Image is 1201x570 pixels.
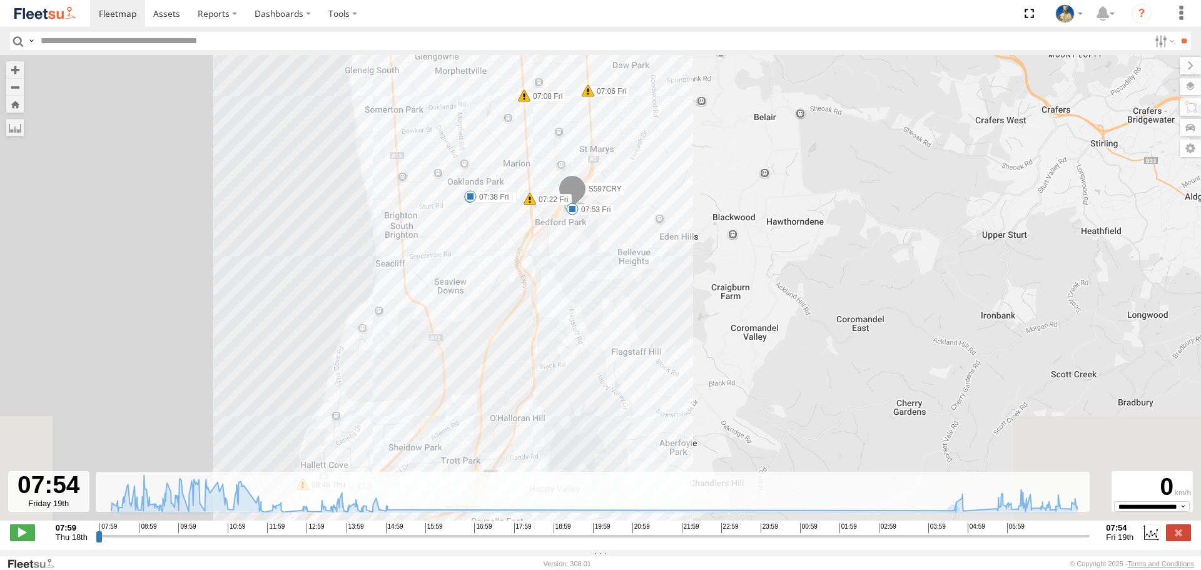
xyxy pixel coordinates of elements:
[968,523,985,533] span: 04:59
[589,185,622,193] span: S597CRY
[928,523,946,533] span: 03:59
[139,523,156,533] span: 08:59
[588,86,630,97] label: 07:06 Fri
[1070,560,1194,567] div: © Copyright 2025 -
[6,61,24,78] button: Zoom in
[544,560,591,567] div: Version: 308.01
[1113,473,1191,501] div: 0
[6,119,24,136] label: Measure
[1007,523,1025,533] span: 05:59
[1106,532,1133,542] span: Fri 19th Sep 2025
[1150,32,1177,50] label: Search Filter Options
[1132,4,1152,24] i: ?
[307,523,324,533] span: 12:59
[267,523,285,533] span: 11:59
[425,523,443,533] span: 15:59
[761,523,778,533] span: 23:59
[1180,140,1201,157] label: Map Settings
[879,523,896,533] span: 02:59
[6,96,24,113] button: Zoom Home
[386,523,403,533] span: 14:59
[839,523,857,533] span: 01:59
[347,523,364,533] span: 13:59
[13,5,78,22] img: fleetsu-logo-horizontal.svg
[470,191,512,203] label: 07:38 Fri
[514,523,532,533] span: 17:59
[524,91,566,102] label: 07:08 Fri
[470,192,517,203] label: 08:02 Thu
[1166,524,1191,541] label: Close
[554,523,571,533] span: 18:59
[99,523,117,533] span: 07:59
[1106,523,1133,532] strong: 07:54
[682,523,699,533] span: 21:59
[1051,4,1087,23] div: Matt Draper
[530,194,572,205] label: 07:22 Fri
[10,524,35,541] label: Play/Stop
[800,523,818,533] span: 00:59
[26,32,36,50] label: Search Query
[6,78,24,96] button: Zoom out
[632,523,650,533] span: 20:59
[228,523,245,533] span: 10:59
[593,523,611,533] span: 19:59
[7,557,64,570] a: Visit our Website
[56,523,88,532] strong: 07:59
[56,532,88,542] span: Thu 18th Sep 2025
[1128,560,1194,567] a: Terms and Conditions
[474,523,492,533] span: 16:59
[572,204,614,215] label: 07:53 Fri
[721,523,739,533] span: 22:59
[178,523,196,533] span: 09:59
